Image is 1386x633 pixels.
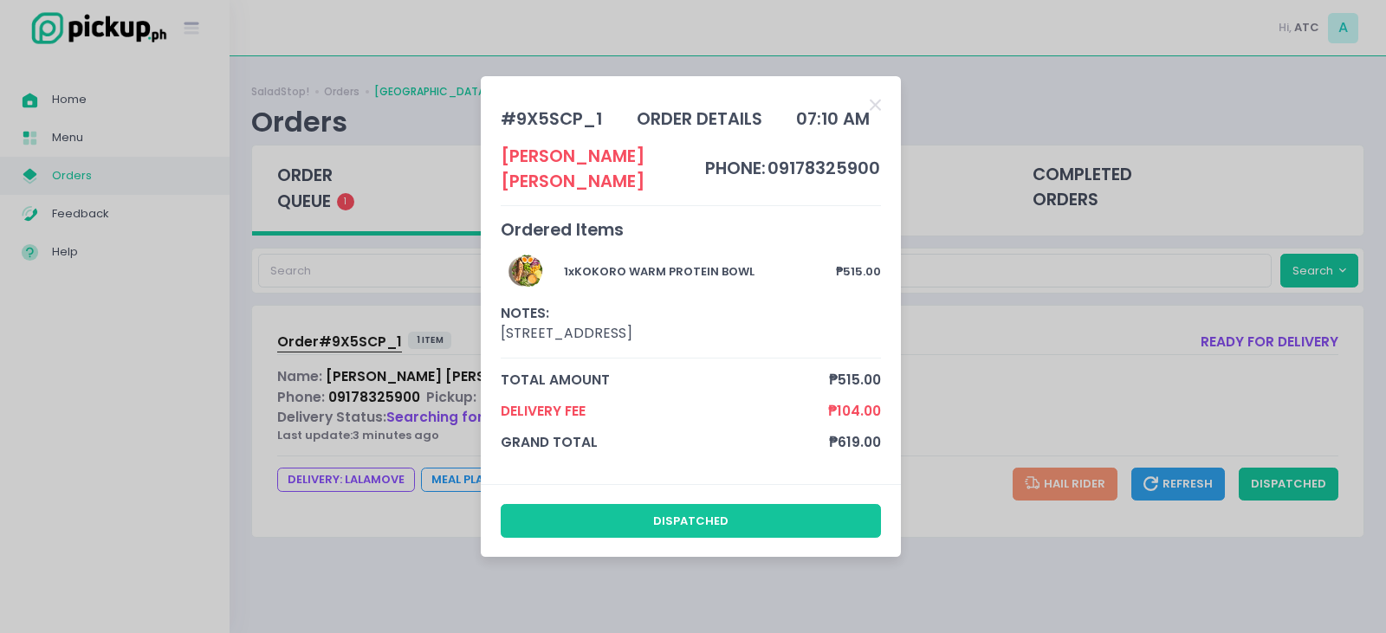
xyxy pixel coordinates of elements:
span: ₱515.00 [829,370,881,390]
td: phone: [704,144,767,195]
button: Close [870,95,881,113]
div: Ordered Items [501,217,882,242]
div: [PERSON_NAME] [PERSON_NAME] [501,144,705,195]
span: grand total [501,432,830,452]
span: Delivery Fee [501,401,829,421]
span: ₱104.00 [828,401,881,421]
div: # 9X5SCP_1 [501,107,602,132]
span: 09178325900 [767,157,880,180]
span: total amount [501,370,830,390]
div: order details [637,107,762,132]
div: 07:10 AM [796,107,870,132]
span: ₱619.00 [829,432,881,452]
button: dispatched [501,504,882,537]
